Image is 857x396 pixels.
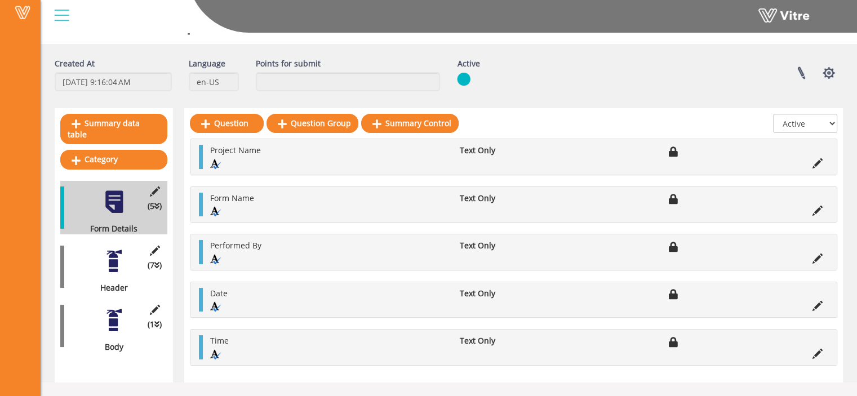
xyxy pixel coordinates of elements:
label: Active [457,58,479,69]
span: Project Name [210,145,261,155]
span: Form Name [210,193,254,203]
li: Text Only [454,335,548,346]
a: Question [190,114,264,133]
span: (5 ) [148,201,162,212]
span: (7 ) [148,260,162,271]
img: yes [457,72,470,86]
span: Performed By [210,240,261,251]
a: Category [60,150,167,169]
div: Body [60,341,159,353]
label: Created At [55,58,95,69]
div: Form Details [60,223,159,234]
label: Points for submit [256,58,321,69]
a: Question Group [267,114,358,133]
span: (1 ) [148,319,162,330]
a: Summary data table [60,114,167,144]
li: Text Only [454,145,548,156]
a: Summary Control [361,114,459,133]
li: Text Only [454,240,548,251]
div: Header [60,282,159,293]
span: Time [210,335,229,346]
label: Language [189,58,225,69]
span: Date [210,288,228,299]
li: Text Only [454,193,548,204]
li: Text Only [454,288,548,299]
